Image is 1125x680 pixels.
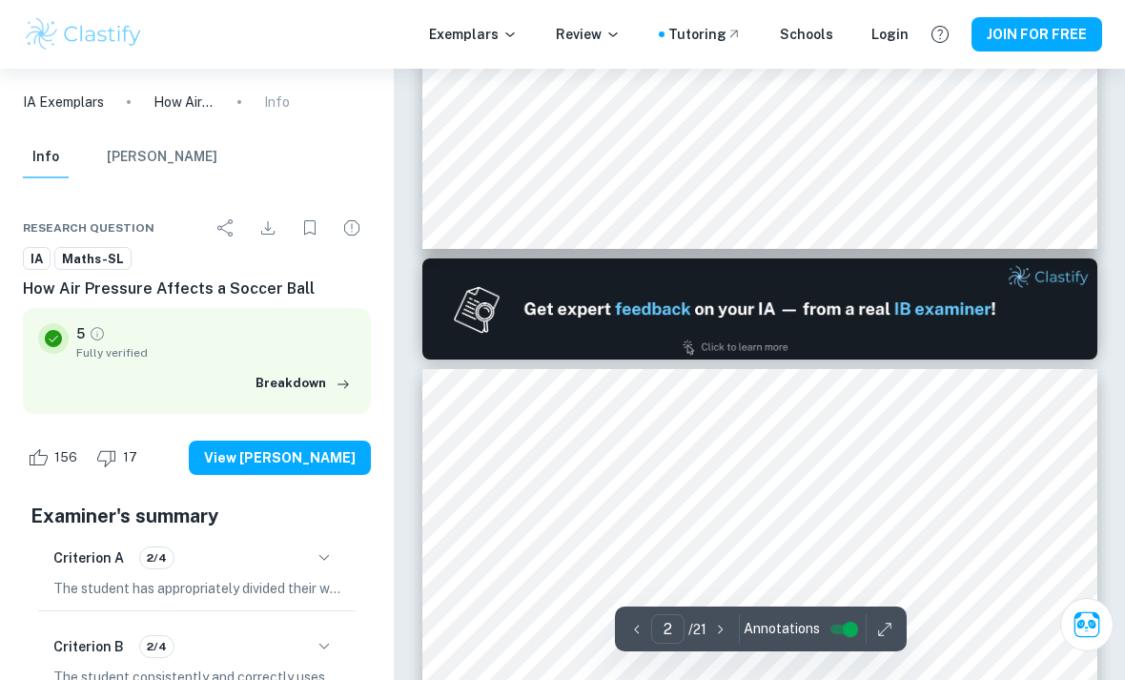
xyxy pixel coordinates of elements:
img: Ad [422,258,1097,360]
button: Info [23,136,69,178]
button: View [PERSON_NAME] [189,441,371,475]
span: 17 [112,448,148,467]
button: Breakdown [251,369,356,398]
h6: How Air Pressure Affects a Soccer Ball [23,278,371,300]
a: Tutoring [668,24,742,45]
div: Share [207,209,245,247]
span: IA [24,250,50,269]
span: Fully verified [76,344,356,361]
p: Review [556,24,621,45]
button: JOIN FOR FREE [972,17,1102,52]
p: The student has appropriately divided their work into sections with a clear introduction, body, a... [53,578,340,599]
div: Report issue [333,209,371,247]
button: [PERSON_NAME] [107,136,217,178]
img: Clastify logo [23,15,144,53]
p: Info [264,92,290,113]
span: Research question [23,219,154,237]
a: Grade fully verified [89,325,106,342]
h6: Criterion B [53,636,124,657]
p: How Air Pressure Affects a Soccer Ball [153,92,215,113]
div: Like [23,443,88,473]
span: 156 [44,448,88,467]
a: IA Exemplars [23,92,104,113]
a: Login [871,24,909,45]
a: Schools [780,24,833,45]
button: Help and Feedback [924,18,956,51]
button: Ask Clai [1060,598,1114,651]
span: 2/4 [140,638,174,655]
a: Maths-SL [54,247,132,271]
div: Bookmark [291,209,329,247]
p: / 21 [688,619,706,640]
p: Exemplars [429,24,518,45]
span: Annotations [744,619,820,639]
a: IA [23,247,51,271]
div: Download [249,209,287,247]
h6: Criterion A [53,547,124,568]
h5: Examiner's summary [31,502,363,530]
span: Maths-SL [55,250,131,269]
div: Dislike [92,443,148,473]
p: 5 [76,323,85,344]
span: 2/4 [140,549,174,567]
